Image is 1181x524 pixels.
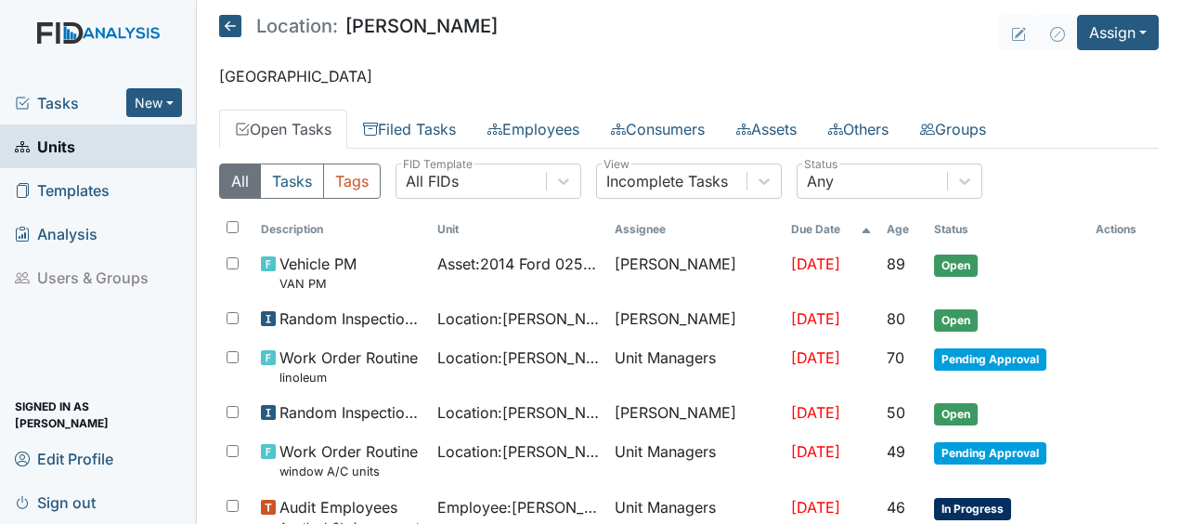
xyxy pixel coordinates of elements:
div: All FIDs [406,170,459,192]
a: Groups [904,110,1002,149]
th: Actions [1088,214,1159,245]
small: window A/C units [279,463,418,480]
span: Vehicle PM VAN PM [279,253,357,293]
a: Tasks [15,92,126,114]
th: Toggle SortBy [879,214,927,245]
div: Any [807,170,834,192]
span: Employee : [PERSON_NAME] [437,496,599,518]
span: 50 [887,403,905,422]
button: New [126,88,182,117]
span: Location : [PERSON_NAME] [437,347,599,369]
td: [PERSON_NAME] [607,394,784,433]
button: All [219,164,261,199]
span: [DATE] [791,309,840,328]
span: Work Order Routine linoleum [279,347,418,386]
td: Unit Managers [607,433,784,488]
span: Signed in as [PERSON_NAME] [15,400,182,429]
span: Location : [PERSON_NAME] [437,308,599,330]
span: Analysis [15,219,97,248]
span: [DATE] [791,255,840,273]
th: Assignee [607,214,784,245]
button: Assign [1077,15,1159,50]
a: Employees [472,110,595,149]
h5: [PERSON_NAME] [219,15,498,37]
th: Toggle SortBy [253,214,430,245]
span: Asset : 2014 Ford 02575 [437,253,599,275]
span: Location : [PERSON_NAME] [437,440,599,463]
span: Edit Profile [15,444,113,473]
a: Consumers [595,110,720,149]
td: Unit Managers [607,339,784,394]
th: Toggle SortBy [430,214,606,245]
span: Pending Approval [934,442,1046,465]
span: [DATE] [791,348,840,367]
a: Assets [720,110,812,149]
span: Templates [15,176,110,204]
span: 89 [887,255,905,273]
span: Location : [PERSON_NAME] [437,401,599,424]
a: Others [812,110,904,149]
span: [DATE] [791,498,840,517]
span: Sign out [15,488,96,517]
span: Pending Approval [934,348,1046,371]
div: Type filter [219,164,381,199]
th: Toggle SortBy [927,214,1088,245]
span: In Progress [934,498,1011,520]
span: Work Order Routine window A/C units [279,440,418,480]
span: 49 [887,442,905,461]
a: Open Tasks [219,110,347,149]
small: linoleum [279,369,418,386]
span: Location: [256,17,338,35]
input: Toggle All Rows Selected [227,221,239,233]
span: Random Inspection for Evening [279,401,422,424]
span: Open [934,403,978,426]
small: VAN PM [279,275,357,293]
button: Tags [323,164,381,199]
td: [PERSON_NAME] [607,245,784,300]
div: Incomplete Tasks [606,170,728,192]
span: [DATE] [791,403,840,422]
p: [GEOGRAPHIC_DATA] [219,65,1159,87]
a: Filed Tasks [347,110,472,149]
span: [DATE] [791,442,840,461]
span: 80 [887,309,905,328]
span: 70 [887,348,904,367]
span: Random Inspection for Afternoon [279,308,422,330]
span: Open [934,255,978,277]
td: [PERSON_NAME] [607,300,784,339]
span: 46 [887,498,905,517]
th: Toggle SortBy [784,214,879,245]
span: Open [934,309,978,332]
button: Tasks [260,164,324,199]
span: Units [15,132,75,161]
